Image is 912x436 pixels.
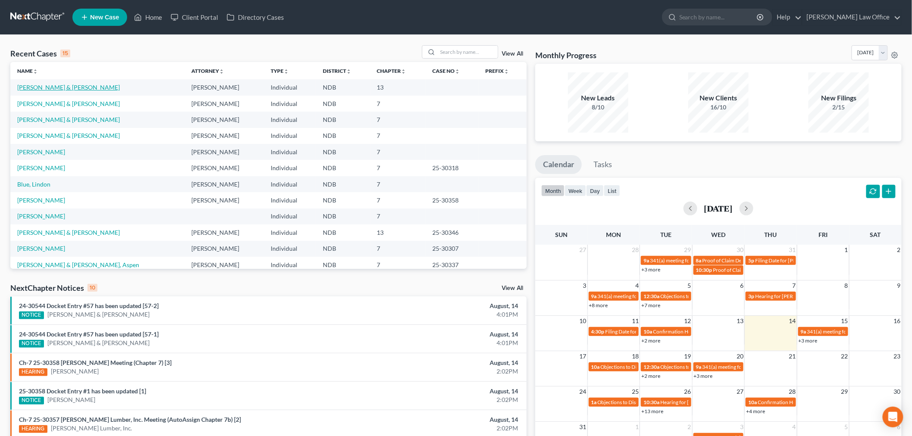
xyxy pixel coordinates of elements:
[17,229,120,236] a: [PERSON_NAME] & [PERSON_NAME]
[425,192,478,208] td: 25-30358
[316,192,370,208] td: NDB
[631,351,640,361] span: 18
[316,160,370,176] td: NDB
[604,185,620,196] button: list
[17,245,65,252] a: [PERSON_NAME]
[883,407,903,427] div: Open Intercom Messenger
[739,422,744,432] span: 3
[736,386,744,397] span: 27
[370,144,425,160] td: 7
[51,424,132,433] a: [PERSON_NAME] Lumber, Inc.
[264,112,316,128] td: Individual
[893,386,902,397] span: 30
[47,396,95,404] a: [PERSON_NAME]
[684,316,692,326] span: 12
[284,69,289,74] i: unfold_more
[184,160,264,176] td: [PERSON_NAME]
[184,192,264,208] td: [PERSON_NAME]
[323,68,351,74] a: Districtunfold_more
[357,330,518,339] div: August, 14
[10,283,97,293] div: NextChapter Notices
[643,399,659,405] span: 10:30a
[264,192,316,208] td: Individual
[184,224,264,240] td: [PERSON_NAME]
[653,328,710,335] span: Confirmation Hearing for
[807,328,890,335] span: 341(a) meeting for [PERSON_NAME]
[799,337,818,344] a: +3 more
[643,328,652,335] span: 10a
[10,48,70,59] div: Recent Cases
[582,280,587,291] span: 3
[370,192,425,208] td: 7
[687,422,692,432] span: 2
[696,257,702,264] span: 8a
[316,257,370,273] td: NDB
[19,311,44,319] div: NOTICE
[357,396,518,404] div: 2:02PM
[264,144,316,160] td: Individual
[870,231,881,238] span: Sat
[634,422,640,432] span: 1
[803,9,901,25] a: [PERSON_NAME] Law Office
[184,241,264,257] td: [PERSON_NAME]
[17,261,139,268] a: [PERSON_NAME] & [PERSON_NAME], Aspen
[840,386,849,397] span: 29
[606,231,622,238] span: Mon
[755,293,822,299] span: Hearing for [PERSON_NAME]
[643,364,659,370] span: 12:30a
[541,185,565,196] button: month
[316,224,370,240] td: NDB
[688,103,749,112] div: 16/10
[184,112,264,128] td: [PERSON_NAME]
[844,280,849,291] span: 8
[316,112,370,128] td: NDB
[166,9,222,25] a: Client Portal
[377,68,406,74] a: Chapterunfold_more
[641,266,660,273] a: +3 more
[264,160,316,176] td: Individual
[425,257,478,273] td: 25-30337
[357,424,518,433] div: 2:02PM
[264,257,316,273] td: Individual
[736,316,744,326] span: 13
[370,160,425,176] td: 7
[19,368,47,376] div: HEARING
[17,196,65,204] a: [PERSON_NAME]
[264,209,316,224] td: Individual
[316,128,370,144] td: NDB
[357,387,518,396] div: August, 14
[788,245,797,255] span: 31
[357,415,518,424] div: August, 14
[357,339,518,347] div: 4:01PM
[357,310,518,319] div: 4:01PM
[401,69,406,74] i: unfold_more
[893,351,902,361] span: 23
[425,160,478,176] td: 25-30318
[650,257,731,264] span: 341(a) meeting for Cheyenne Czech
[316,96,370,112] td: NDB
[17,212,65,220] a: [PERSON_NAME]
[765,231,777,238] span: Thu
[598,399,734,405] span: Objections to Discharge Due (PFMC-7) for [PERSON_NAME]
[535,155,582,174] a: Calendar
[17,84,120,91] a: [PERSON_NAME] & [PERSON_NAME]
[316,176,370,192] td: NDB
[346,69,351,74] i: unfold_more
[696,267,712,273] span: 10:30p
[809,93,869,103] div: New Filings
[437,46,498,58] input: Search by name...
[688,93,749,103] div: New Clients
[801,328,806,335] span: 9a
[788,386,797,397] span: 28
[792,280,797,291] span: 7
[684,351,692,361] span: 19
[19,425,47,433] div: HEARING
[591,328,605,335] span: 4:30p
[370,79,425,95] td: 13
[746,408,765,414] a: +4 more
[601,364,737,370] span: Objections to Discharge Due (PFMC-7) for [PERSON_NAME]
[425,241,478,257] td: 25-30307
[840,351,849,361] span: 22
[47,310,150,319] a: [PERSON_NAME] & [PERSON_NAME]
[579,386,587,397] span: 24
